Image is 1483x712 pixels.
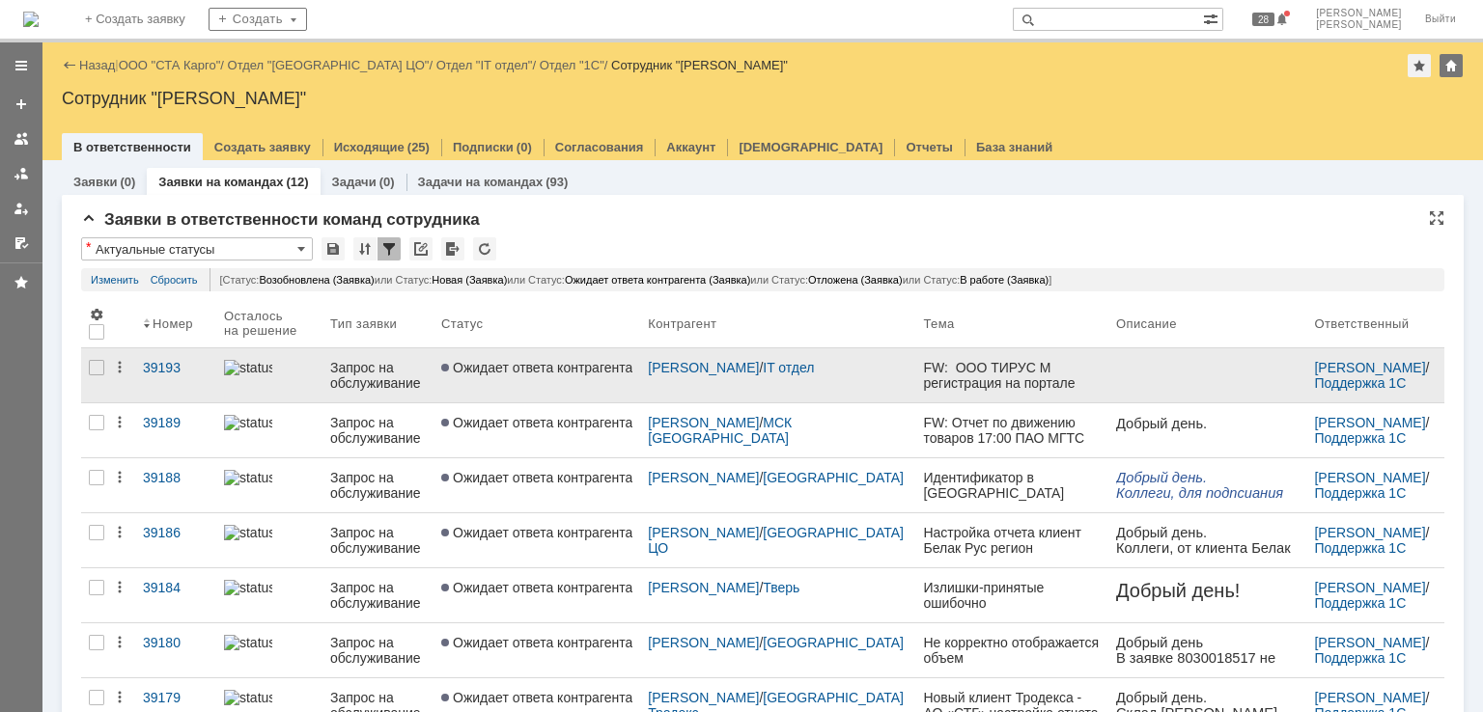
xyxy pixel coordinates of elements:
[1314,415,1425,430] a: [PERSON_NAME]
[432,274,507,286] span: Новая (Заявка)
[540,58,611,72] div: /
[648,360,908,375] div: /
[119,58,228,72] div: /
[378,237,401,260] div: Фильтрация...
[143,360,209,375] div: 39193
[135,513,216,567] a: 39186
[332,175,377,189] a: Задачи
[143,580,209,595] div: 39184
[60,296,64,312] span: .
[152,268,155,284] span: .
[6,193,37,224] a: Мои заявки
[915,568,1108,622] a: Излишки-принятые ошибочно
[14,190,162,205] span: [GEOGRAPHIC_DATA]
[70,373,120,388] span: stacargo
[1306,299,1444,348] th: Ответственный
[648,415,796,446] a: МСК [GEOGRAPHIC_DATA]
[224,309,299,338] div: Осталось на решение
[648,525,908,556] div: /
[923,470,1101,501] div: Идентификатор в [GEOGRAPHIC_DATA]
[763,580,799,595] a: Тверь
[640,299,915,348] th: Контрагент
[434,513,640,567] a: Ожидает ответа контрагента
[216,458,322,512] a: statusbar-100 (1).png
[808,274,903,286] span: Отложена (Заявка)
[1116,316,1177,331] div: Описание
[434,299,640,348] th: Статус
[139,296,143,312] span: .
[73,140,191,154] a: В ответственности
[29,216,37,232] span: o
[46,373,50,388] span: .
[14,140,105,155] span: С уважением,
[124,389,135,403] span: ru
[153,316,193,331] div: Номер
[1203,9,1222,27] span: Расширенный поиск
[23,12,39,27] a: Перейти на домашнюю страницу
[923,635,1101,666] div: Не корректно отображается объем
[19,506,32,521] span: ru
[51,216,105,232] span: stacargo
[1316,19,1402,31] span: [PERSON_NAME]
[85,296,139,312] span: stacargo
[1408,54,1431,77] div: Добавить в избранное
[1440,54,1463,77] div: Изменить домашнюю страницу
[648,360,759,375] a: [PERSON_NAME]
[216,403,322,457] a: statusbar-100 (1).png
[12,143,124,157] span: ООО «СТА Карго»
[763,470,904,485] a: [GEOGRAPHIC_DATA]
[915,348,1108,402] a: FW: ООО ТИРУС М регистрация на портале
[135,299,216,348] th: Номер
[64,296,70,312] span: v
[517,140,532,154] div: (0)
[112,690,127,705] div: Действия
[128,490,143,506] span: @
[648,316,716,331] div: Контрагент
[224,415,272,430] img: statusbar-100 (1).png
[12,78,95,93] span: С уважением,
[6,123,37,154] a: Заявки на командах
[923,360,1101,391] div: FW: ООО ТИРУС М регистрация на портале
[322,237,345,260] div: Сохранить вид
[330,635,426,666] div: Запрос на обслуживание
[19,658,218,671] span: При ответе добавьте комментарий выше
[330,360,426,391] div: Запрос на обслуживание
[155,268,168,284] span: ru
[12,314,72,328] span: Моб. тел.
[224,580,272,595] img: statusbar-100 (1).png
[119,58,221,72] a: ООО "СТА Карго"
[14,174,295,189] span: [PERSON_NAME] по работе с клиентами
[143,415,209,430] div: 39189
[330,316,397,331] div: Тип заявки
[923,316,954,331] div: Тема
[436,58,533,72] a: Отдел "IT отдел"
[648,525,908,556] a: [GEOGRAPHIC_DATA] ЦО
[12,159,72,174] span: Моб. тел.
[135,568,216,622] a: 39184
[441,580,632,595] span: Ожидает ответа контрагента
[330,525,426,556] div: Запрос на обслуживание
[434,458,640,512] a: Ожидает ответа контрагента
[441,415,632,430] span: Ожидает ответа контрагента
[14,222,128,237] span: БЦ Поиск оф.805
[12,281,152,312] span: Старший специалист группы учёта
[112,580,127,595] div: Действия
[14,268,168,284] a: Birukova.E@stacargo.ru
[286,175,308,189] div: (12)
[14,156,144,173] span: [PERSON_NAME]
[648,580,908,595] div: /
[976,140,1052,154] a: База знаний
[224,470,272,485] img: statusbar-100 (1).png
[143,690,209,705] div: 39179
[407,140,430,154] div: (25)
[409,237,433,260] div: Скопировать ссылку на список
[915,513,1108,567] a: Настройка отчета клиент Белак Рус регион [GEOGRAPHIC_DATA]
[120,389,124,403] span: .
[135,458,216,512] a: 39188
[31,232,100,247] span: TotalGroup
[441,635,632,650] span: Ожидает ответа контрагента
[353,237,377,260] div: Сортировка...
[44,31,111,46] b: АО «СТГ»
[434,623,640,677] a: Ожидает ответа контрагента
[763,360,814,375] a: IT отдел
